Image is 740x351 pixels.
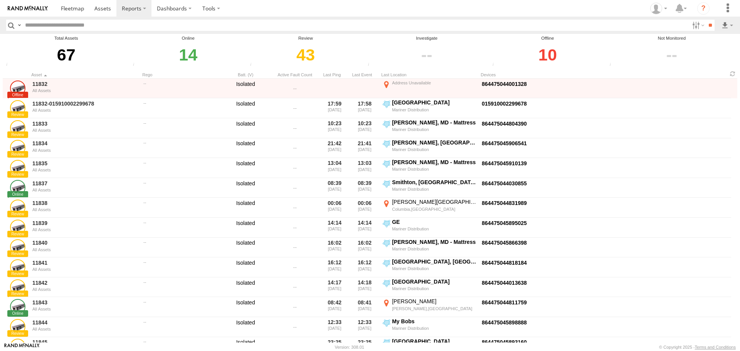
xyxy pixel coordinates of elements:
a: 11839 [32,220,138,227]
label: Click to View Event Location [381,278,478,297]
div: All Assets [32,188,138,192]
label: Export results as... [721,20,734,31]
div: Click to filter by Online [131,42,246,68]
label: Click to View Event Location [381,198,478,217]
a: Click to View Asset Details [10,180,25,195]
div: 13:04 [DATE] [321,159,348,177]
a: 11833 [32,120,138,127]
a: 11842 [32,279,138,286]
div: Mariner Distribution [392,286,476,291]
label: Click to View Event Location [381,298,478,316]
a: 11844 [32,319,138,326]
a: Terms and Conditions [695,345,736,349]
a: 11834 [32,140,138,147]
a: Click to View Device Details [482,121,527,127]
label: Click to View Event Location [381,318,478,336]
div: All Assets [32,168,138,172]
div: Online [131,35,246,42]
div: Click to Sort [351,72,378,77]
div: Investigate [365,35,488,42]
div: [GEOGRAPHIC_DATA] [392,99,476,106]
div: Mariner Distribution [392,166,476,172]
label: Click to View Event Location [381,99,478,118]
a: Click to View Device Details [482,319,527,326]
a: Click to View Device Details [482,81,527,87]
div: Click to filter by Offline [490,42,605,68]
div: [PERSON_NAME], MD - Mattress [392,159,476,166]
div: GE [392,218,476,225]
div: Mariner Distribution [392,226,476,232]
div: Mariner Distribution [392,326,476,331]
div: 21:41 [DATE] [351,139,378,158]
div: All Assets [32,307,138,311]
a: Click to View Asset Details [10,160,25,175]
div: 16:12 [DATE] [321,258,348,277]
div: Batt. (V) [222,72,269,77]
div: Mariner Distribution [392,246,476,252]
div: Mariner Distribution [392,127,476,132]
a: Click to View Asset Details [10,81,25,96]
a: Click to View Device Details [482,180,527,186]
a: 11843 [32,299,138,306]
div: 12:33 [DATE] [321,318,348,336]
div: [PERSON_NAME], [GEOGRAPHIC_DATA] - Mattress [392,139,476,146]
div: 21:42 [DATE] [321,139,348,158]
div: All Assets [32,287,138,292]
a: Click to View Device Details [482,240,527,246]
div: Assets that have not communicated with the server in the last 24hrs [365,62,377,68]
a: Click to View Asset Details [10,140,25,155]
div: [GEOGRAPHIC_DATA], [GEOGRAPHIC_DATA] - Mattress [392,258,476,265]
div: All Assets [32,267,138,272]
div: Click to filter by Review [248,42,363,68]
a: Click to View Device Details [482,200,527,206]
a: Click to View Asset Details [10,239,25,255]
a: Click to View Device Details [482,101,527,107]
img: rand-logo.svg [8,6,48,11]
div: Click to filter by Investigate [365,42,488,68]
a: Click to View Device Details [482,160,527,166]
label: Click to View Event Location [381,238,478,257]
a: Visit our Website [4,343,40,351]
div: 08:39 [DATE] [321,179,348,197]
a: Click to View Asset Details [10,100,25,116]
label: Click to View Event Location [381,179,478,197]
a: 11841 [32,259,138,266]
div: The health of these assets types is not monitored. [607,62,619,68]
div: ryan phillips [647,3,670,14]
div: Active Fault Count [272,72,318,77]
a: Click to View Device Details [482,299,527,306]
div: All Assets [32,227,138,232]
div: All Assets [32,247,138,252]
div: All Assets [32,148,138,153]
div: My Bobs [392,318,476,325]
label: Click to View Event Location [381,159,478,177]
div: Review [248,35,363,42]
div: [PERSON_NAME], MD - Mattress [392,119,476,126]
div: Mariner Distribution [392,107,476,113]
label: Click to View Event Location [381,218,478,237]
a: 11832-015910002299678 [32,100,138,107]
div: All Assets [32,128,138,133]
div: 14:14 [DATE] [321,218,348,237]
a: Click to View Asset Details [10,200,25,215]
div: 16:12 [DATE] [351,258,378,277]
div: Total Assets [4,35,128,42]
a: 11835 [32,160,138,167]
a: 11838 [32,200,138,207]
div: 14:14 [DATE] [351,218,378,237]
div: 10:23 [DATE] [351,119,378,138]
div: Click to Sort [142,72,219,77]
div: Assets that have not communicated at least once with the server in the last 48hrs [490,62,502,68]
div: Mariner Distribution [392,266,476,271]
a: Click to View Device Details [482,220,527,226]
div: [PERSON_NAME] [392,298,476,305]
div: Devices [481,72,589,77]
a: 11845 [32,339,138,346]
div: Assets that have not communicated at least once with the server in the last 6hrs [248,62,259,68]
div: Click to Sort [321,72,348,77]
div: 12:33 [DATE] [351,318,378,336]
div: Columbia,[GEOGRAPHIC_DATA] [392,207,476,212]
div: Smithton, [GEOGRAPHIC_DATA] - Mattress [392,179,476,186]
label: Click to View Event Location [381,139,478,158]
div: [PERSON_NAME], MD - Mattress [392,238,476,245]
